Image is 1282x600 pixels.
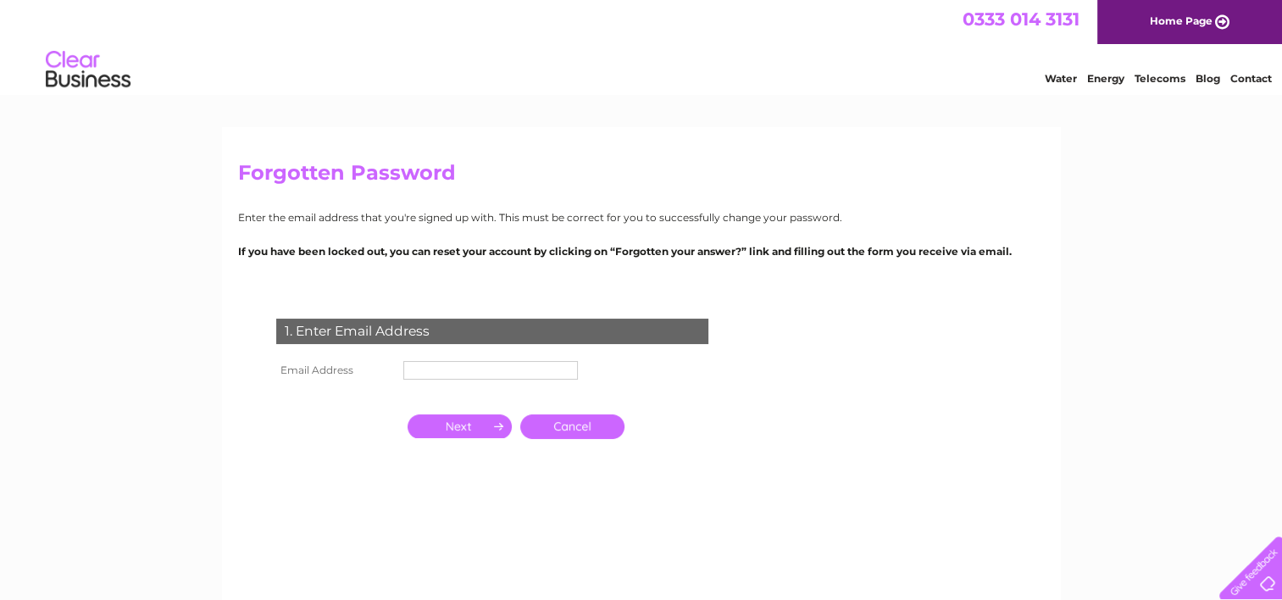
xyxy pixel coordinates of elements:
img: logo.png [45,44,131,96]
a: Blog [1196,72,1220,85]
a: 0333 014 3131 [963,8,1079,30]
a: Telecoms [1135,72,1185,85]
div: Clear Business is a trading name of Verastar Limited (registered in [GEOGRAPHIC_DATA] No. 3667643... [241,9,1042,82]
a: Contact [1230,72,1272,85]
a: Water [1045,72,1077,85]
a: Cancel [520,414,624,439]
p: If you have been locked out, you can reset your account by clicking on “Forgotten your answer?” l... [238,243,1045,259]
h2: Forgotten Password [238,161,1045,193]
a: Energy [1087,72,1124,85]
th: Email Address [272,357,399,384]
p: Enter the email address that you're signed up with. This must be correct for you to successfully ... [238,209,1045,225]
div: 1. Enter Email Address [276,319,708,344]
